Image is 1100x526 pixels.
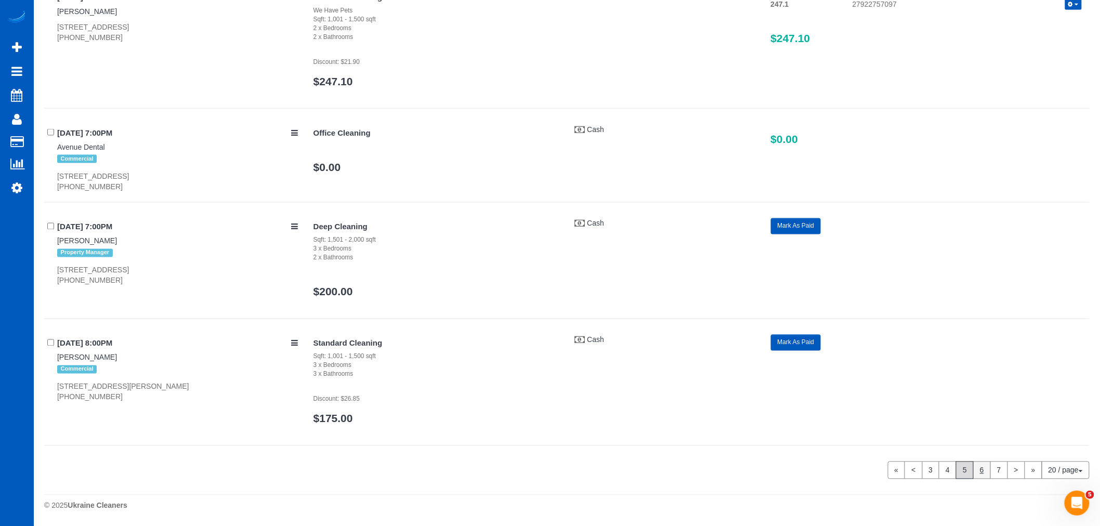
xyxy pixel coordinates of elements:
[1007,462,1025,479] a: >
[771,133,1082,145] h3: $0.00
[57,246,298,260] div: Tags
[57,237,117,245] a: [PERSON_NAME]
[587,125,604,134] a: Cash
[57,152,298,166] div: Tags
[57,223,298,232] h4: [DATE] 7:00PM
[771,32,810,44] span: $247.10
[44,501,1090,511] div: © 2025
[313,396,360,403] small: Discount: $26.85
[57,249,113,257] span: Property Manager
[939,462,957,479] a: 4
[68,502,127,510] strong: Ukraine Cleaners
[313,370,559,379] div: 3 x Bathrooms
[771,335,821,351] button: Mark As Paid
[313,339,559,348] h4: Standard Cleaning
[313,33,559,42] div: 2 x Bathrooms
[313,286,353,298] a: $200.00
[1086,491,1094,499] span: 5
[313,161,341,173] a: $0.00
[313,245,559,254] div: 3 x Bedrooms
[313,361,559,370] div: 3 x Bedrooms
[313,15,559,24] div: Sqft: 1,001 - 1,500 sqft
[57,22,298,43] div: [STREET_ADDRESS] [PHONE_NUMBER]
[888,462,906,479] a: «
[57,171,298,192] div: [STREET_ADDRESS] [PHONE_NUMBER]
[57,382,298,402] div: [STREET_ADDRESS][PERSON_NAME] [PHONE_NUMBER]
[57,363,298,376] div: Tags
[313,129,559,138] h4: Office Cleaning
[905,462,922,479] a: <
[587,336,604,344] a: Cash
[956,462,974,479] span: 5
[57,339,298,348] h4: [DATE] 8:00PM
[1042,462,1090,479] button: 20 / page
[313,413,353,425] a: $175.00
[587,219,604,228] a: Cash
[990,462,1008,479] a: 7
[313,236,559,245] div: Sqft: 1,501 - 2,000 sqft
[313,254,559,262] div: 2 x Bathrooms
[6,10,27,25] img: Automaid Logo
[57,129,298,138] h4: [DATE] 7:00PM
[57,365,97,374] span: Commercial
[57,353,117,362] a: [PERSON_NAME]
[313,58,360,65] small: Discount: $21.90
[888,462,1090,479] nav: Pagination navigation
[57,143,105,151] a: Avenue Dental
[771,218,821,234] button: Mark As Paid
[57,155,97,163] span: Commercial
[1025,462,1042,479] a: »
[313,6,559,15] div: We Have Pets
[313,352,559,361] div: Sqft: 1,001 - 1,500 sqft
[313,75,353,87] a: $247.10
[313,24,559,33] div: 2 x Bedrooms
[57,7,117,16] a: [PERSON_NAME]
[1065,491,1090,516] iframe: Intercom live chat
[922,462,940,479] a: 3
[973,462,991,479] a: 6
[313,223,559,232] h4: Deep Cleaning
[57,265,298,286] div: [STREET_ADDRESS] [PHONE_NUMBER]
